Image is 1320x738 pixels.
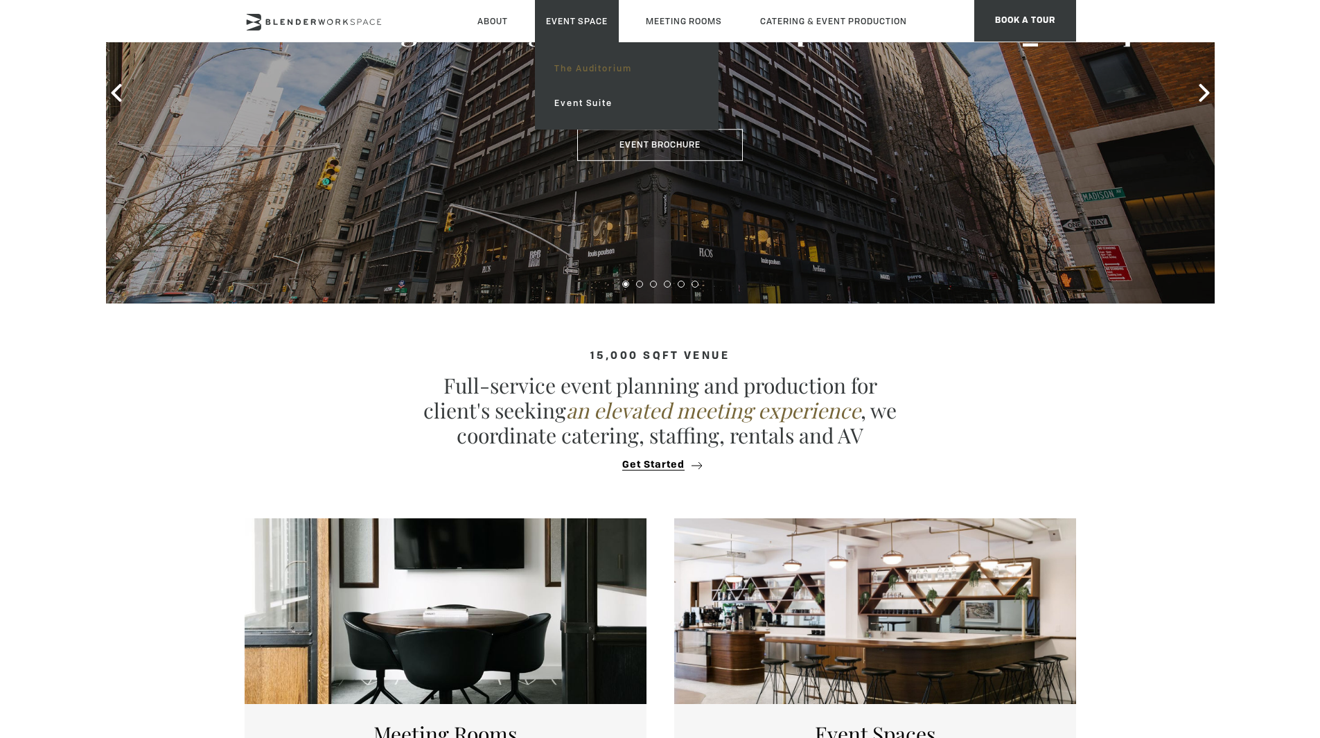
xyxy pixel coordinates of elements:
[618,459,702,471] button: Get Started
[418,373,903,448] p: Full-service event planning and production for client's seeking , we coordinate catering, staffin...
[622,460,685,471] span: Get Started
[543,51,709,86] a: The Auditorium
[161,9,1159,87] h3: Award-winning Meeting & Event Space - [GEOGRAPHIC_DATA] NoMad
[577,129,743,161] a: Event Brochure
[566,396,861,424] em: an elevated meeting experience
[1071,561,1320,738] iframe: Chat Widget
[543,86,709,121] a: Event Suite
[245,351,1076,362] h4: 15,000 sqft venue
